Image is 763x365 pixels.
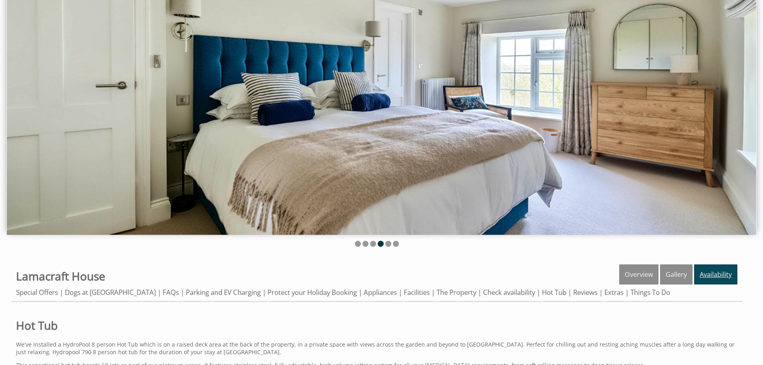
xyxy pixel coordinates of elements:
a: Overview [619,264,658,284]
a: Parking and EV Charging [186,288,261,297]
a: Extras [604,288,624,297]
a: Special Offers [16,288,58,297]
a: Check availability [483,288,535,297]
a: Facilities [404,288,430,297]
a: Gallery [660,264,693,284]
a: Things To Do [630,288,670,297]
a: Dogs at [GEOGRAPHIC_DATA] [65,288,156,297]
a: Availability [694,264,737,284]
p: We've installed a HydroPool 8 person Hot Tub which is on a raised deck area at the back of the pr... [16,341,737,356]
a: The Property [437,288,476,297]
a: Lamacraft House [16,268,105,284]
a: Hot Tub [16,318,737,333]
a: Protect your Holiday Booking [268,288,357,297]
a: Reviews [573,288,598,297]
a: Hot Tub [542,288,566,297]
a: FAQs [163,288,179,297]
a: Appliances [364,288,397,297]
